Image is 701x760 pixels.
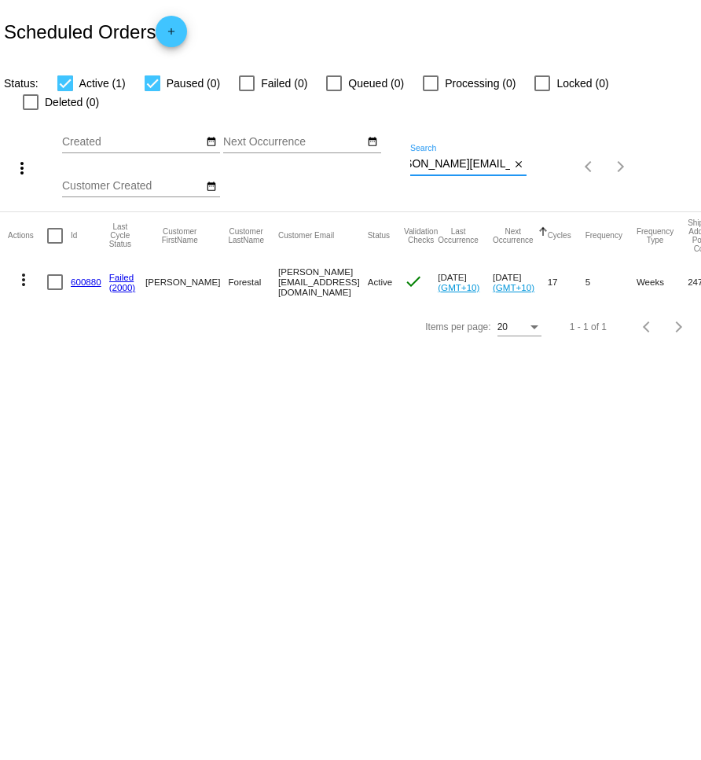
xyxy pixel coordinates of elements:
mat-icon: more_vert [13,159,31,178]
mat-cell: Forestal [228,259,278,305]
button: Change sorting for Cycles [548,231,571,240]
span: Failed (0) [261,74,307,93]
a: (GMT+10) [493,282,534,292]
button: Previous page [632,311,663,343]
button: Change sorting for CustomerLastName [228,227,264,244]
span: 20 [497,321,508,332]
button: Previous page [574,151,605,182]
button: Change sorting for CustomerEmail [278,231,334,240]
span: Status: [4,77,39,90]
mat-icon: close [513,159,524,171]
mat-icon: date_range [206,181,217,193]
div: 1 - 1 of 1 [570,321,607,332]
button: Change sorting for CustomerFirstName [145,227,214,244]
mat-header-cell: Actions [8,212,47,259]
span: Paused (0) [167,74,220,93]
mat-header-cell: Validation Checks [404,212,438,259]
button: Change sorting for Id [71,231,77,240]
button: Clear [510,156,527,173]
input: Created [62,136,204,149]
mat-icon: check [404,272,423,291]
span: Deleted (0) [45,93,99,112]
input: Customer Created [62,180,204,193]
span: Queued (0) [348,74,404,93]
button: Change sorting for Status [368,231,390,240]
button: Change sorting for LastProcessingCycleId [109,222,131,248]
button: Change sorting for FrequencyType [637,227,673,244]
input: Next Occurrence [223,136,365,149]
h2: Scheduled Orders [4,16,187,47]
button: Change sorting for Frequency [585,231,622,240]
span: Processing (0) [445,74,516,93]
input: Search [410,158,510,171]
mat-cell: [PERSON_NAME][EMAIL_ADDRESS][DOMAIN_NAME] [278,259,368,305]
div: Items per page: [425,321,490,332]
span: Locked (0) [556,74,608,93]
a: 600880 [71,277,101,287]
mat-icon: add [162,26,181,45]
mat-cell: [DATE] [493,259,548,305]
mat-cell: [DATE] [438,259,493,305]
mat-cell: 5 [585,259,637,305]
button: Change sorting for LastOccurrenceUtc [438,227,479,244]
span: Active [368,277,393,287]
button: Change sorting for NextOccurrenceUtc [493,227,534,244]
button: Next page [605,151,637,182]
a: Failed [109,272,134,282]
mat-icon: date_range [367,136,378,149]
span: Active (1) [79,74,126,93]
mat-cell: 17 [548,259,585,305]
mat-select: Items per page: [497,322,541,333]
mat-cell: Weeks [637,259,688,305]
a: (2000) [109,282,136,292]
mat-cell: [PERSON_NAME] [145,259,228,305]
mat-icon: date_range [206,136,217,149]
mat-icon: more_vert [14,270,33,289]
button: Next page [663,311,695,343]
a: (GMT+10) [438,282,479,292]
